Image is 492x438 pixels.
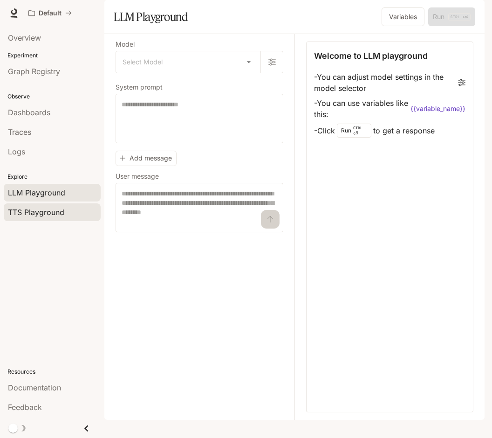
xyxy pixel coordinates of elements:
[24,4,76,22] button: All workspaces
[116,151,177,166] button: Add message
[410,104,465,113] code: {{variable_name}}
[39,9,61,17] p: Default
[382,7,424,26] button: Variables
[314,96,465,122] li: - You can use variables like this:
[337,124,371,138] div: Run
[114,7,188,26] h1: LLM Playground
[116,173,159,180] p: User message
[116,41,135,48] p: Model
[116,51,260,73] div: Select Model
[314,122,465,139] li: - Click to get a response
[314,49,428,62] p: Welcome to LLM playground
[314,70,465,96] li: - You can adjust model settings in the model selector
[353,125,367,131] p: CTRL +
[353,125,367,136] p: ⏎
[123,57,163,67] span: Select Model
[116,84,163,90] p: System prompt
